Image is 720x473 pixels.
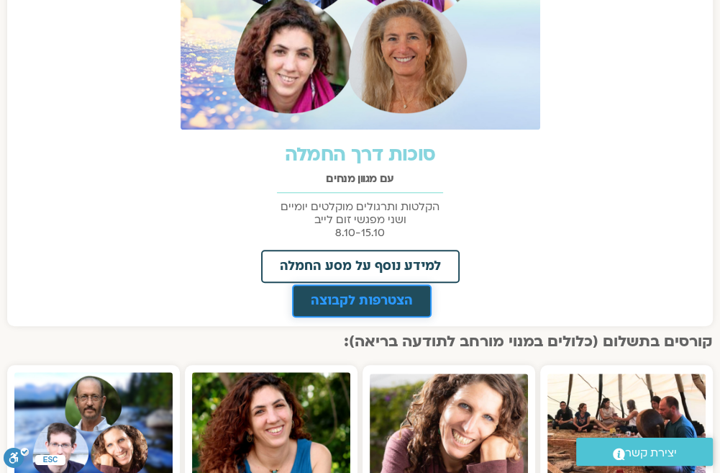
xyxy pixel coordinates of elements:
h2: עם מגוון מנחים [14,173,706,185]
a: סוכות דרך החמלה [284,142,435,168]
span: 8.10-15.10 [335,225,385,240]
h2: קורסים בתשלום (כלולים במנוי מורחב לתודעה בריאה): [7,333,713,351]
p: הקלטות ותרגולים מוקלטים יומיים ושני מפגשי זום לייב [14,200,706,239]
span: יצירת קשר [625,443,677,463]
a: יצירת קשר [576,438,713,466]
a: הצטרפות לקבוצה [292,284,432,317]
span: למידע נוסף על מסע החמלה [280,260,441,273]
span: הצטרפות לקבוצה [311,294,413,307]
a: למידע נוסף על מסע החמלה [261,250,460,283]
